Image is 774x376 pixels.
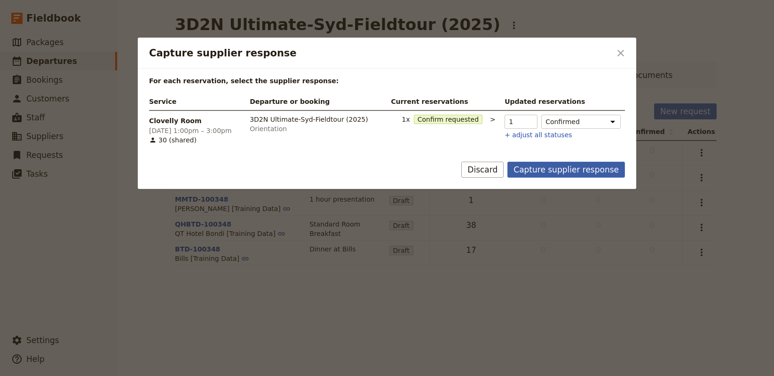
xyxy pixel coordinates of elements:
[501,93,625,110] th: Updated reservations
[250,115,383,124] div: 3D2N Ultimate-Syd-Fieldtour (2025)
[490,115,497,124] div: >
[414,115,482,124] span: Confirm requested
[149,117,202,125] span: Clovelly Room
[149,46,611,60] h2: Capture supplier response
[149,93,246,110] th: Service
[387,93,486,110] th: Current reservations
[149,126,242,135] span: [DATE] 1:00pm – 3:00pm
[402,115,410,124] span: 1 x
[505,130,572,140] button: + adjust all statuses
[250,124,383,133] div: Orientation
[507,162,625,178] button: Capture supplier response
[505,115,537,129] input: —
[149,76,339,86] p: For each reservation, select the supplier response:
[613,45,629,61] button: Close dialog
[461,162,504,178] button: Discard
[246,93,387,110] th: Departure or booking
[149,135,242,145] span: 30 (shared)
